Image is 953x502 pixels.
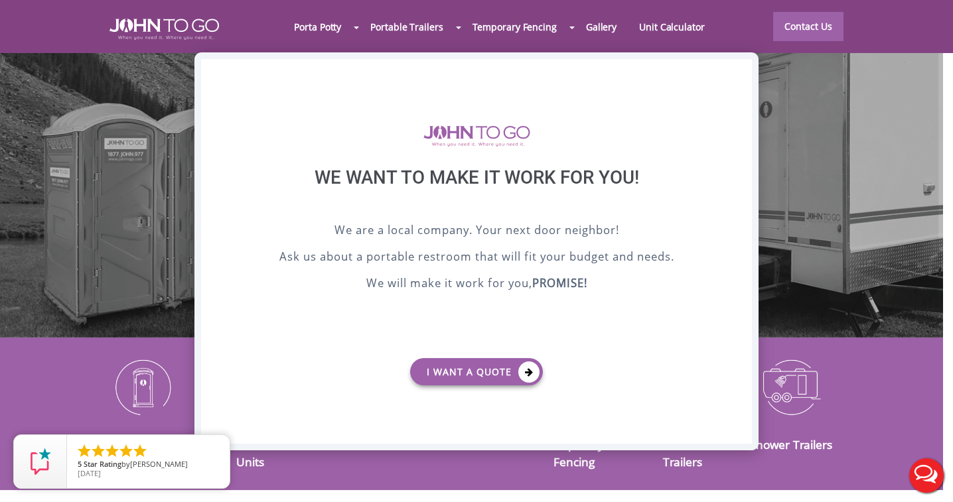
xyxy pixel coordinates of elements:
p: Ask us about a portable restroom that will fit your budget and needs. [234,248,719,268]
li:  [132,443,148,459]
p: We are a local company. Your next door neighbor! [234,221,719,241]
li:  [104,443,120,459]
span: 5 [78,459,82,469]
span: by [78,460,219,470]
p: We will make it work for you, [234,275,719,294]
li:  [118,443,134,459]
div: We want to make it work for you! [234,166,719,221]
a: I want a Quote [410,358,543,385]
span: [PERSON_NAME] [130,459,188,469]
div: X [731,59,752,82]
img: logo of viptogo [423,125,530,147]
img: Review Rating [27,448,54,475]
span: [DATE] [78,468,101,478]
b: PROMISE! [532,275,587,290]
li:  [76,443,92,459]
li:  [90,443,106,459]
span: Star Rating [84,459,121,469]
button: Live Chat [900,449,953,502]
